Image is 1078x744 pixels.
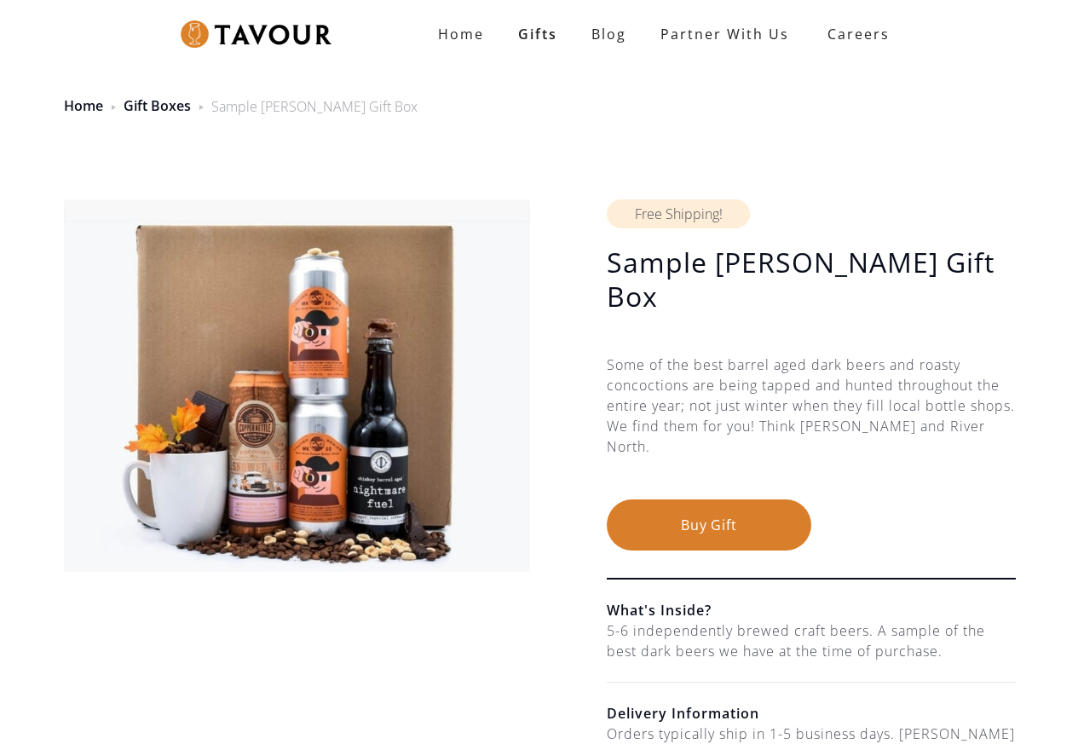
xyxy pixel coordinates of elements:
a: Gifts [501,17,574,51]
div: Free Shipping! [607,199,750,228]
div: Some of the best barrel aged dark beers and roasty concoctions are being tapped and hunted throug... [607,355,1016,499]
a: Home [421,17,501,51]
a: Careers [806,10,902,58]
a: partner with us [643,17,806,51]
h6: Delivery Information [607,703,1016,724]
a: Gift Boxes [124,96,191,115]
h6: What's Inside? [607,600,1016,620]
button: Buy Gift [607,499,811,551]
h1: Sample [PERSON_NAME] Gift Box [607,245,1016,314]
div: Sample [PERSON_NAME] Gift Box [211,96,418,117]
a: Home [64,96,103,115]
strong: Home [438,25,484,43]
a: Blog [574,17,643,51]
div: 5-6 independently brewed craft beers. A sample of the best dark beers we have at the time of purc... [607,620,1016,661]
strong: Careers [827,17,890,51]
